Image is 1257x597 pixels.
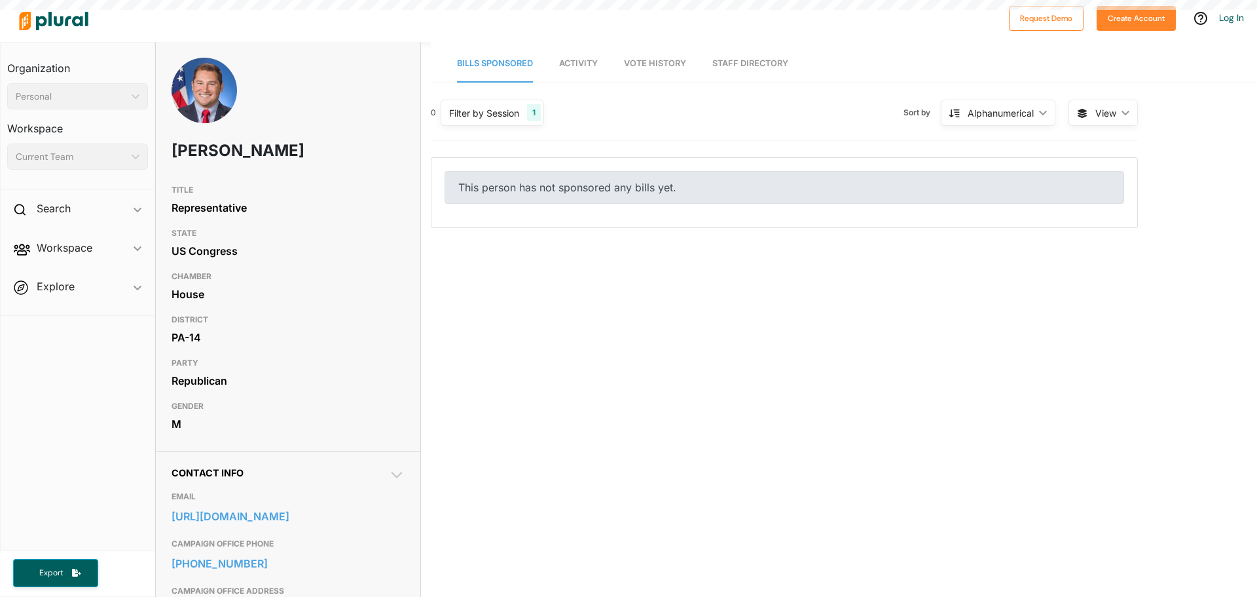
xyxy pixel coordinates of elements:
a: Staff Directory [712,45,788,83]
div: Representative [172,198,405,218]
div: 1 [527,104,541,121]
div: Personal [16,90,126,104]
div: Current Team [16,150,126,164]
h3: EMAIL [172,489,405,505]
a: Vote History [624,45,686,83]
a: Activity [559,45,598,83]
span: Activity [559,58,598,68]
span: View [1095,106,1116,120]
a: Request Demo [1009,10,1084,24]
span: Vote History [624,58,686,68]
button: Create Account [1097,6,1176,31]
div: House [172,284,405,304]
span: Sort by [903,107,941,119]
div: Filter by Session [449,106,519,120]
h1: [PERSON_NAME] [172,131,311,170]
div: M [172,414,405,434]
span: Contact Info [172,467,244,478]
div: 0 [431,107,436,119]
img: Headshot of Guy Reschenthaler [172,58,237,138]
div: US Congress [172,241,405,261]
button: Export [13,559,98,587]
a: Create Account [1097,10,1176,24]
div: PA-14 [172,328,405,347]
a: Bills Sponsored [457,45,533,83]
button: Request Demo [1009,6,1084,31]
h3: TITLE [172,182,405,198]
div: Alphanumerical [968,106,1034,120]
h2: Search [37,201,71,216]
h3: PARTY [172,355,405,371]
a: [PHONE_NUMBER] [172,554,405,573]
span: Export [30,568,72,579]
h3: Organization [7,49,148,78]
h3: CHAMBER [172,269,405,284]
h3: DISTRICT [172,312,405,328]
h3: CAMPAIGN OFFICE PHONE [172,536,405,552]
h3: STATE [172,225,405,241]
div: Republican [172,371,405,391]
div: This person has not sponsored any bills yet. [445,171,1124,204]
a: Log In [1219,12,1244,24]
a: [URL][DOMAIN_NAME] [172,507,405,526]
h3: GENDER [172,398,405,414]
span: Bills Sponsored [457,58,533,68]
h3: Workspace [7,109,148,138]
